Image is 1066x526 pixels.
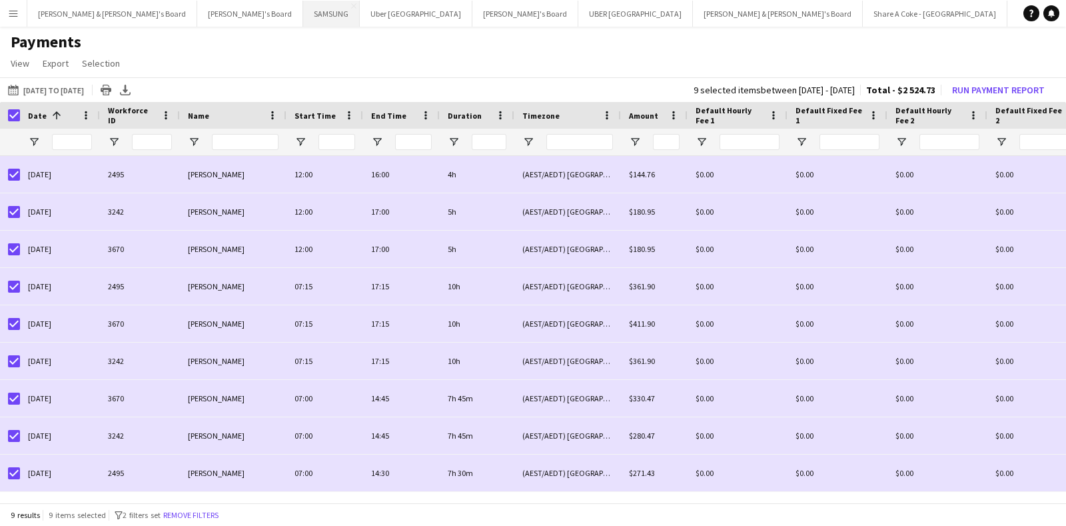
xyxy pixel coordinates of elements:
[286,231,363,267] div: 12:00
[197,1,303,27] button: [PERSON_NAME]'s Board
[188,468,245,478] span: [PERSON_NAME]
[108,105,156,125] span: Workforce ID
[629,393,655,403] span: $330.47
[52,134,92,150] input: Date Filter Input
[100,455,180,491] div: 2495
[546,134,613,150] input: Timezone Filter Input
[448,136,460,148] button: Open Filter Menu
[440,455,514,491] div: 7h 30m
[440,156,514,193] div: 4h
[20,305,100,342] div: [DATE]
[522,136,534,148] button: Open Filter Menu
[947,81,1050,99] button: Run Payment Report
[887,268,987,305] div: $0.00
[371,111,406,121] span: End Time
[440,305,514,342] div: 10h
[20,380,100,417] div: [DATE]
[100,268,180,305] div: 2495
[360,1,472,27] button: Uber [GEOGRAPHIC_DATA]
[20,268,100,305] div: [DATE]
[887,380,987,417] div: $0.00
[286,343,363,379] div: 07:15
[688,417,788,454] div: $0.00
[363,380,440,417] div: 14:45
[629,319,655,329] span: $411.90
[43,57,69,69] span: Export
[788,455,887,491] div: $0.00
[100,305,180,342] div: 3670
[522,111,560,121] span: Timezone
[788,268,887,305] div: $0.00
[629,281,655,291] span: $361.90
[514,268,621,305] div: (AEST/AEDT) [GEOGRAPHIC_DATA]
[688,156,788,193] div: $0.00
[123,510,161,520] span: 2 filters set
[100,380,180,417] div: 3670
[37,55,74,72] a: Export
[440,231,514,267] div: 5h
[188,169,245,179] span: [PERSON_NAME]
[5,55,35,72] a: View
[108,136,120,148] button: Open Filter Menu
[161,508,221,523] button: Remove filters
[371,136,383,148] button: Open Filter Menu
[863,1,1007,27] button: Share A Coke - [GEOGRAPHIC_DATA]
[887,193,987,230] div: $0.00
[98,82,114,98] app-action-btn: Print
[286,380,363,417] div: 07:00
[688,305,788,342] div: $0.00
[694,86,855,95] div: 9 selected items between [DATE] - [DATE]
[363,156,440,193] div: 16:00
[788,193,887,230] div: $0.00
[363,305,440,342] div: 17:15
[303,1,360,27] button: SAMSUNG
[688,231,788,267] div: $0.00
[887,455,987,491] div: $0.00
[100,231,180,267] div: 3670
[688,455,788,491] div: $0.00
[887,231,987,267] div: $0.00
[629,111,658,121] span: Amount
[363,268,440,305] div: 17:15
[696,105,764,125] span: Default Hourly Fee 1
[77,55,125,72] a: Selection
[887,343,987,379] div: $0.00
[27,1,197,27] button: [PERSON_NAME] & [PERSON_NAME]'s Board
[720,134,780,150] input: Default Hourly Fee 1 Filter Input
[788,156,887,193] div: $0.00
[514,231,621,267] div: (AEST/AEDT) [GEOGRAPHIC_DATA]
[11,57,29,69] span: View
[514,343,621,379] div: (AEST/AEDT) [GEOGRAPHIC_DATA]
[286,268,363,305] div: 07:15
[514,417,621,454] div: (AEST/AEDT) [GEOGRAPHIC_DATA]
[188,319,245,329] span: [PERSON_NAME]
[100,193,180,230] div: 3242
[514,305,621,342] div: (AEST/AEDT) [GEOGRAPHIC_DATA]
[363,231,440,267] div: 17:00
[286,193,363,230] div: 12:00
[286,417,363,454] div: 07:00
[294,111,336,121] span: Start Time
[363,455,440,491] div: 14:30
[440,417,514,454] div: 7h 45m
[688,380,788,417] div: $0.00
[788,380,887,417] div: $0.00
[919,134,979,150] input: Default Hourly Fee 2 Filter Input
[188,431,245,441] span: [PERSON_NAME]
[788,343,887,379] div: $0.00
[696,136,708,148] button: Open Filter Menu
[788,305,887,342] div: $0.00
[100,417,180,454] div: 3242
[629,207,655,217] span: $180.95
[318,134,355,150] input: Start Time Filter Input
[363,417,440,454] div: 14:45
[688,343,788,379] div: $0.00
[578,1,693,27] button: UBER [GEOGRAPHIC_DATA]
[117,82,133,98] app-action-btn: Export XLSX
[395,134,432,150] input: End Time Filter Input
[294,136,306,148] button: Open Filter Menu
[100,156,180,193] div: 2495
[895,136,907,148] button: Open Filter Menu
[887,417,987,454] div: $0.00
[49,510,106,520] span: 9 items selected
